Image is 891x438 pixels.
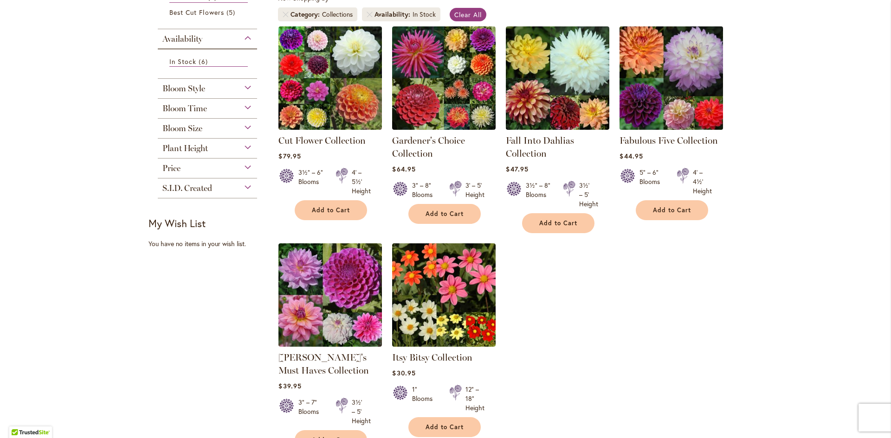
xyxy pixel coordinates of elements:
div: 1" Blooms [412,385,438,413]
span: Bloom Style [162,83,205,94]
span: Best Cut Flowers [169,8,224,17]
span: 6 [199,57,210,66]
span: $47.95 [506,165,528,173]
span: $44.95 [620,152,643,160]
span: Add to Cart [653,206,691,214]
img: CUT FLOWER COLLECTION [278,26,382,130]
div: 3" – 7" Blooms [298,398,324,425]
a: In Stock 6 [169,57,248,67]
span: Add to Cart [312,206,350,214]
div: 3½" – 6" Blooms [298,168,324,196]
a: Clear All [450,8,486,21]
span: Category [291,10,322,19]
img: Heather's Must Haves Collection [278,243,382,347]
span: In Stock [169,57,196,66]
span: 5 [226,7,238,17]
strong: My Wish List [148,216,206,230]
span: $79.95 [278,152,301,160]
span: S.I.D. Created [162,183,212,193]
span: Availability [162,34,202,44]
span: Price [162,163,181,173]
a: Best Cut Flowers [169,7,248,17]
button: Add to Cart [408,204,481,224]
button: Add to Cart [295,200,367,220]
span: Add to Cart [539,219,577,227]
span: $39.95 [278,381,301,390]
div: 5" – 6" Blooms [639,168,665,196]
img: Fabulous Five Collection [617,24,726,132]
a: Itsy Bitsy Collection [392,340,496,349]
span: Bloom Size [162,123,202,133]
span: Add to Cart [426,210,464,218]
img: Fall Into Dahlias Collection [506,26,609,130]
a: Itsy Bitsy Collection [392,352,472,363]
img: Itsy Bitsy Collection [392,243,496,347]
span: $64.95 [392,165,415,173]
a: Gardener's Choice Collection [392,135,465,159]
a: Fall Into Dahlias Collection [506,123,609,132]
div: 3½" – 8" Blooms [526,181,552,209]
a: [PERSON_NAME]'s Must Haves Collection [278,352,369,376]
span: Clear All [454,10,482,19]
span: Plant Height [162,143,208,153]
div: 12" – 18" Height [465,385,484,413]
button: Add to Cart [408,417,481,437]
a: Fabulous Five Collection [620,123,723,132]
div: 3½' – 5' Height [579,181,598,209]
img: Gardener's Choice Collection [392,26,496,130]
a: Gardener's Choice Collection [392,123,496,132]
button: Add to Cart [522,213,594,233]
div: In Stock [413,10,436,19]
span: Availability [374,10,413,19]
a: Cut Flower Collection [278,135,366,146]
a: CUT FLOWER COLLECTION [278,123,382,132]
span: Add to Cart [426,423,464,431]
div: 4' – 4½' Height [693,168,712,196]
span: $30.95 [392,368,415,377]
div: You have no items in your wish list. [148,239,272,248]
a: Heather's Must Haves Collection [278,340,382,349]
span: Bloom Time [162,103,207,114]
div: 4' – 5½' Height [352,168,371,196]
a: Fall Into Dahlias Collection [506,135,574,159]
a: Fabulous Five Collection [620,135,718,146]
button: Add to Cart [636,200,708,220]
div: 3½' – 5' Height [352,398,371,425]
a: Remove Category Collections [283,12,288,17]
div: Collections [322,10,353,19]
a: Remove Availability In Stock [367,12,372,17]
div: 3' – 5' Height [465,181,484,199]
div: 3" – 8" Blooms [412,181,438,199]
iframe: Launch Accessibility Center [7,405,33,431]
